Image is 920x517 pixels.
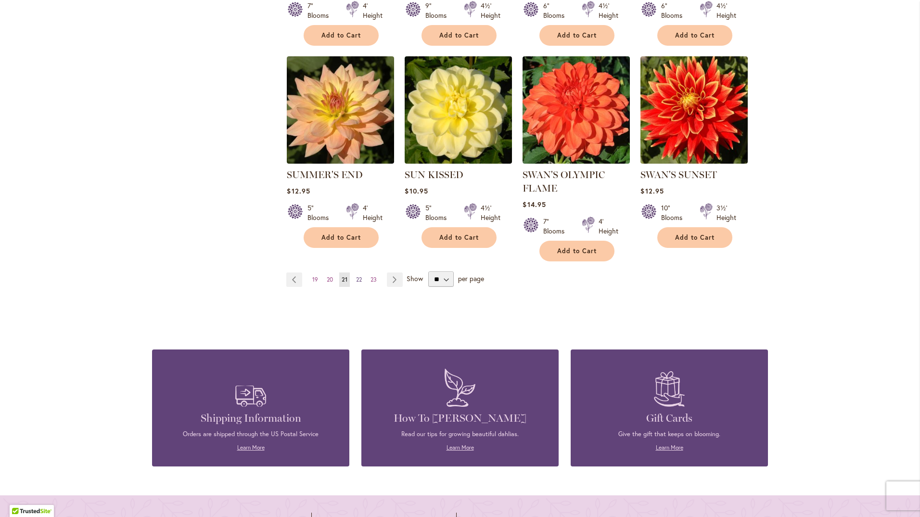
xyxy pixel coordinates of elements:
div: 3½' Height [716,203,736,222]
span: $14.95 [523,200,546,209]
div: 4½' Height [716,1,736,20]
button: Add to Cart [657,227,732,248]
p: Orders are shipped through the US Postal Service [166,430,335,439]
button: Add to Cart [304,227,379,248]
div: 4½' Height [481,1,500,20]
span: Add to Cart [675,233,715,242]
a: 19 [310,272,320,287]
a: 23 [368,272,379,287]
img: Swan's Olympic Flame [523,56,630,164]
div: 7" Blooms [543,217,570,236]
span: 19 [312,276,318,283]
span: 22 [356,276,362,283]
a: Learn More [656,444,683,451]
p: Read our tips for growing beautiful dahlias. [376,430,544,439]
a: SUMMER'S END [287,169,363,181]
span: 21 [342,276,347,283]
span: $12.95 [640,186,664,195]
span: $10.95 [405,186,428,195]
span: 23 [371,276,377,283]
a: Swan's Olympic Flame [523,156,630,166]
span: Add to Cart [321,233,361,242]
h4: Gift Cards [585,412,754,425]
div: 10" Blooms [661,203,688,222]
a: Swan's Sunset [640,156,748,166]
div: 4' Height [599,217,618,236]
a: 20 [324,272,335,287]
a: SUN KISSED [405,156,512,166]
div: 4½' Height [481,203,500,222]
a: 22 [354,272,364,287]
a: Learn More [237,444,265,451]
div: 4' Height [363,1,383,20]
span: 20 [327,276,333,283]
div: 4½' Height [599,1,618,20]
img: Swan's Sunset [640,56,748,164]
a: Learn More [447,444,474,451]
a: SWAN'S OLYMPIC FLAME [523,169,605,194]
img: SUN KISSED [405,56,512,164]
img: SUMMER'S END [287,56,394,164]
span: Add to Cart [557,31,597,39]
button: Add to Cart [657,25,732,46]
button: Add to Cart [422,25,497,46]
h4: How To [PERSON_NAME] [376,412,544,425]
div: 6" Blooms [661,1,688,20]
span: Add to Cart [321,31,361,39]
span: per page [458,274,484,283]
button: Add to Cart [304,25,379,46]
p: Give the gift that keeps on blooming. [585,430,754,439]
span: Add to Cart [675,31,715,39]
button: Add to Cart [539,25,614,46]
span: Add to Cart [439,233,479,242]
button: Add to Cart [539,241,614,261]
div: 5" Blooms [425,203,452,222]
div: 5" Blooms [307,203,334,222]
span: Add to Cart [439,31,479,39]
div: 4' Height [363,203,383,222]
a: SUMMER'S END [287,156,394,166]
span: $12.95 [287,186,310,195]
button: Add to Cart [422,227,497,248]
div: 9" Blooms [425,1,452,20]
iframe: Launch Accessibility Center [7,483,34,510]
h4: Shipping Information [166,412,335,425]
div: 7" Blooms [307,1,334,20]
a: SWAN'S SUNSET [640,169,717,181]
a: SUN KISSED [405,169,463,181]
span: Show [407,274,423,283]
span: Add to Cart [557,247,597,255]
div: 6" Blooms [543,1,570,20]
